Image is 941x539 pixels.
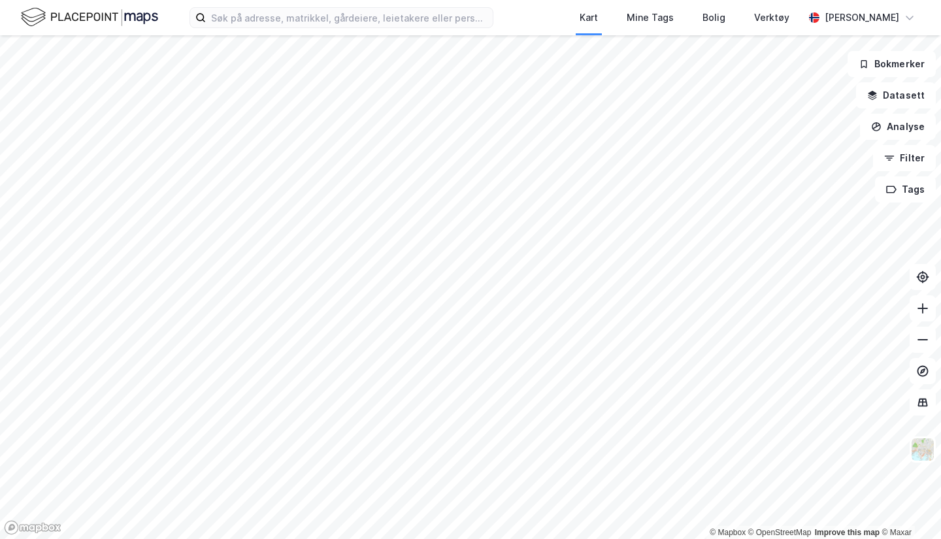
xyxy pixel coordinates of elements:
[875,176,936,203] button: Tags
[754,10,789,25] div: Verktøy
[627,10,674,25] div: Mine Tags
[876,476,941,539] iframe: Chat Widget
[873,145,936,171] button: Filter
[876,476,941,539] div: Kontrollprogram for chat
[702,10,725,25] div: Bolig
[580,10,598,25] div: Kart
[848,51,936,77] button: Bokmerker
[710,528,746,537] a: Mapbox
[815,528,880,537] a: Improve this map
[860,114,936,140] button: Analyse
[4,520,61,535] a: Mapbox homepage
[748,528,812,537] a: OpenStreetMap
[910,437,935,462] img: Z
[206,8,493,27] input: Søk på adresse, matrikkel, gårdeiere, leietakere eller personer
[856,82,936,108] button: Datasett
[21,6,158,29] img: logo.f888ab2527a4732fd821a326f86c7f29.svg
[825,10,899,25] div: [PERSON_NAME]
